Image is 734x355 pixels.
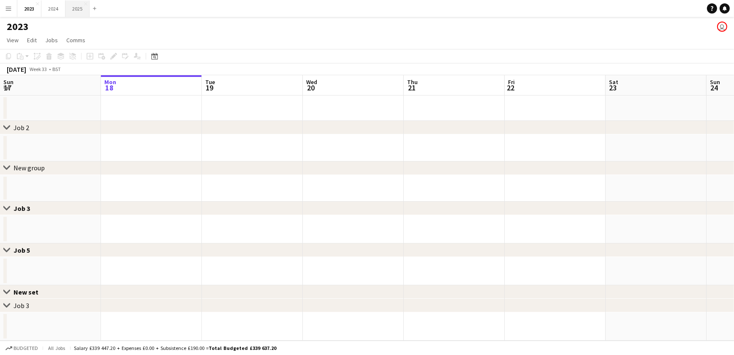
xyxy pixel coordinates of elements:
span: 20 [305,83,317,93]
div: New group [14,164,45,172]
span: Jobs [45,36,58,44]
div: Job 2 [14,123,29,132]
a: Edit [24,35,40,46]
span: 17 [2,83,14,93]
span: 24 [709,83,720,93]
span: View [7,36,19,44]
div: BST [52,66,61,72]
span: 21 [406,83,418,93]
div: Salary £339 447.20 + Expenses £0.00 + Subsistence £190.00 = [74,345,276,351]
span: 22 [507,83,515,93]
span: All jobs [46,345,67,351]
span: Sun [3,78,14,86]
span: Sat [609,78,618,86]
span: Thu [407,78,418,86]
span: Total Budgeted £339 637.20 [209,345,276,351]
h1: 2023 [7,20,29,33]
span: Mon [104,78,116,86]
button: 2024 [41,0,65,17]
div: New set [14,288,45,296]
div: Job 3 [14,204,37,213]
span: 19 [204,83,215,93]
span: Week 33 [28,66,49,72]
span: Edit [27,36,37,44]
span: Comms [66,36,85,44]
button: 2023 [17,0,41,17]
span: Fri [508,78,515,86]
span: Sun [710,78,720,86]
a: View [3,35,22,46]
span: Wed [306,78,317,86]
span: 23 [608,83,618,93]
div: [DATE] [7,65,26,74]
button: Budgeted [4,344,39,353]
div: Job 3 [14,301,29,310]
div: Job 5 [14,246,37,254]
span: 18 [103,83,116,93]
app-user-avatar: Chris hessey [717,22,727,32]
span: Tue [205,78,215,86]
button: 2025 [65,0,90,17]
span: Budgeted [14,345,38,351]
a: Comms [63,35,89,46]
a: Jobs [42,35,61,46]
